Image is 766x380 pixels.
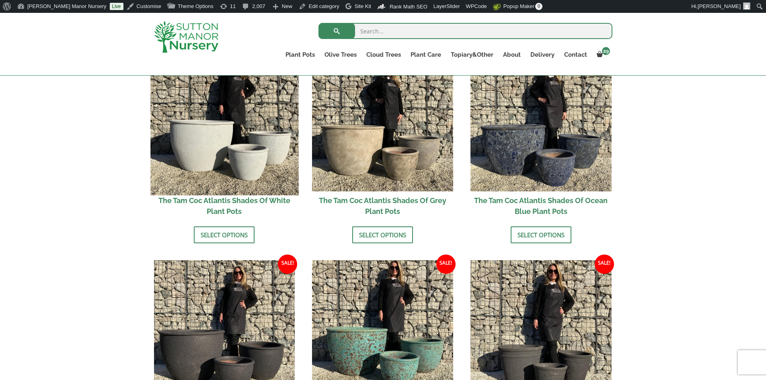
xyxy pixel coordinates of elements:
input: Search... [318,23,612,39]
img: The Tam Coc Atlantis Shades Of Grey Plant Pots [312,51,453,192]
a: Olive Trees [320,49,361,60]
a: Plant Pots [281,49,320,60]
span: Rank Math SEO [390,4,427,10]
span: Sale! [436,255,456,274]
a: Delivery [526,49,559,60]
a: Plant Care [406,49,446,60]
h2: The Tam Coc Atlantis Shades Of Grey Plant Pots [312,191,453,220]
a: Contact [559,49,592,60]
a: Topiary&Other [446,49,498,60]
a: Sale! The Tam Coc Atlantis Shades Of Ocean Blue Plant Pots [470,51,612,221]
span: 29 [602,47,610,55]
span: [PERSON_NAME] [698,3,741,9]
a: About [498,49,526,60]
a: Sale! The Tam Coc Atlantis Shades Of White Plant Pots [154,51,295,221]
span: 0 [535,3,542,10]
a: Sale! The Tam Coc Atlantis Shades Of Grey Plant Pots [312,51,453,221]
img: The Tam Coc Atlantis Shades Of Ocean Blue Plant Pots [470,51,612,192]
a: Cloud Trees [361,49,406,60]
h2: The Tam Coc Atlantis Shades Of White Plant Pots [154,191,295,220]
img: logo [154,21,218,53]
a: Select options for “The Tam Coc Atlantis Shades Of White Plant Pots” [194,226,255,243]
img: The Tam Coc Atlantis Shades Of White Plant Pots [150,47,298,195]
span: Sale! [278,255,297,274]
a: 29 [592,49,612,60]
a: Select options for “The Tam Coc Atlantis Shades Of Grey Plant Pots” [352,226,413,243]
a: Select options for “The Tam Coc Atlantis Shades Of Ocean Blue Plant Pots” [511,226,571,243]
span: Sale! [595,255,614,274]
span: Site Kit [355,3,371,9]
h2: The Tam Coc Atlantis Shades Of Ocean Blue Plant Pots [470,191,612,220]
a: Live [110,3,123,10]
